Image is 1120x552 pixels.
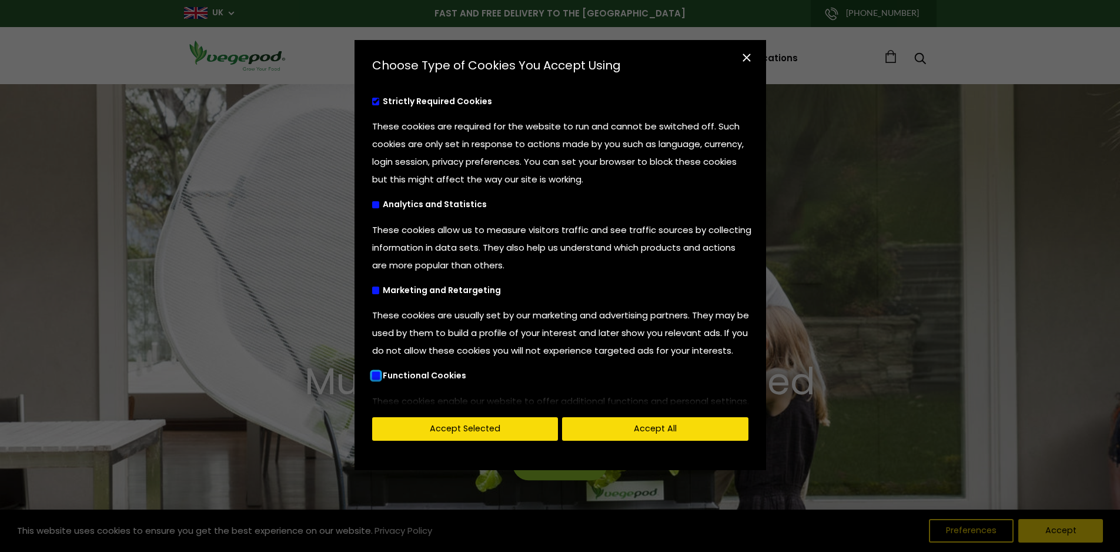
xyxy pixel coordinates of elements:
[372,371,497,380] label: Functional Cookies
[372,286,532,295] label: Marketing and Retargeting
[372,417,558,441] button: Accept Selected
[372,221,752,274] p: These cookies allow us to measure visitors traffic and see traffic sources by collecting informat...
[372,58,748,74] p: Choose Type of Cookies You Accept Using
[372,307,752,360] p: These cookies are usually set by our marketing and advertising partners. They may be used by them...
[372,118,752,188] p: These cookies are required for the website to run and cannot be switched off. Such cookies are on...
[372,200,518,209] label: Analytics and Statistics
[372,97,523,106] label: Strictly Required Cookies
[562,417,748,441] button: Accept All
[734,46,760,72] button: Close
